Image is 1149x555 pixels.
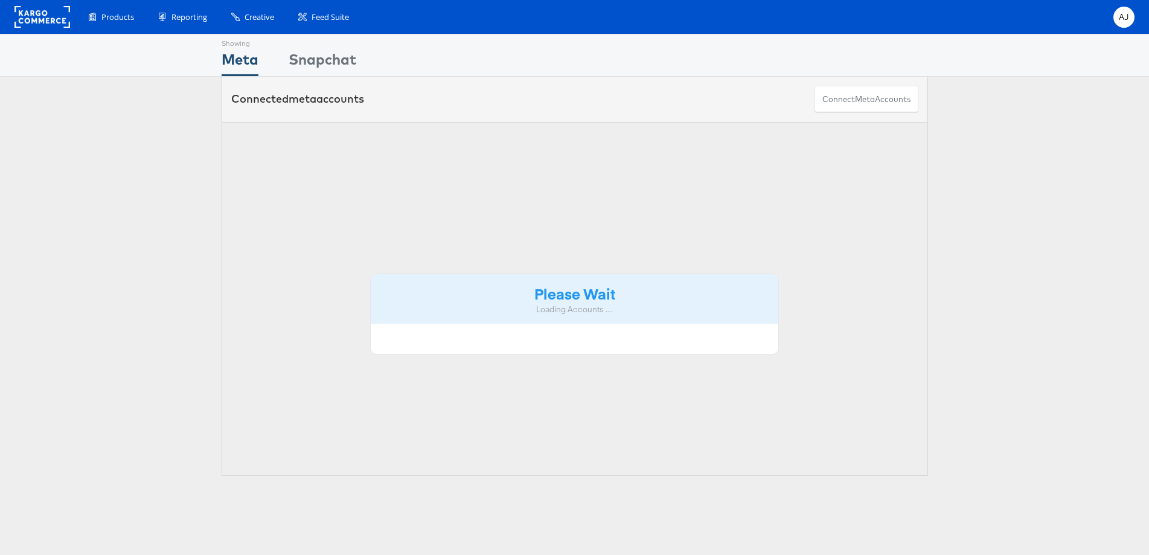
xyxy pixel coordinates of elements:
[245,11,274,23] span: Creative
[1119,13,1129,21] span: AJ
[289,49,356,76] div: Snapchat
[101,11,134,23] span: Products
[222,34,258,49] div: Showing
[534,283,615,303] strong: Please Wait
[289,92,316,106] span: meta
[171,11,207,23] span: Reporting
[380,304,770,315] div: Loading Accounts ....
[231,91,364,107] div: Connected accounts
[312,11,349,23] span: Feed Suite
[855,94,875,105] span: meta
[815,86,918,113] button: ConnectmetaAccounts
[222,49,258,76] div: Meta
